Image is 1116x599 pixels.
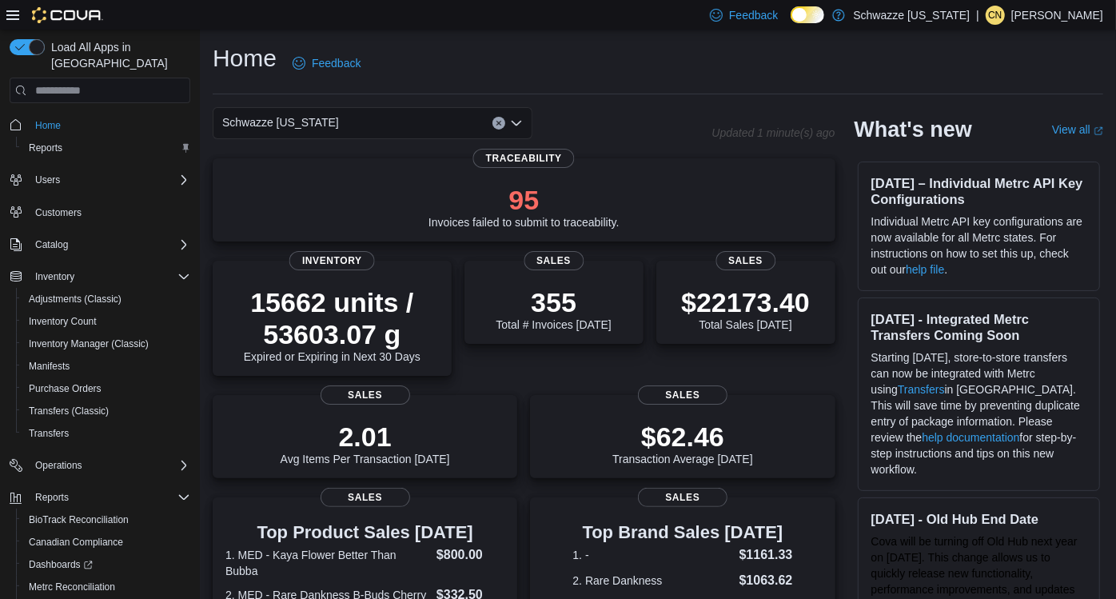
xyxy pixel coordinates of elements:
[29,427,69,440] span: Transfers
[22,424,190,443] span: Transfers
[35,459,82,472] span: Operations
[638,385,727,405] span: Sales
[428,184,620,216] p: 95
[22,379,108,398] a: Purchase Orders
[3,201,197,224] button: Customers
[791,6,824,23] input: Dark Mode
[22,290,128,309] a: Adjustments (Classic)
[898,383,945,396] a: Transfers
[681,286,810,318] p: $22173.40
[473,149,575,168] span: Traceability
[22,357,190,376] span: Manifests
[29,360,70,373] span: Manifests
[22,138,69,158] a: Reports
[16,400,197,422] button: Transfers (Classic)
[16,137,197,159] button: Reports
[321,488,410,507] span: Sales
[29,267,81,286] button: Inventory
[16,355,197,377] button: Manifests
[612,421,753,465] div: Transaction Average [DATE]
[906,263,944,276] a: help file
[35,206,82,219] span: Customers
[29,203,88,222] a: Customers
[16,333,197,355] button: Inventory Manager (Classic)
[715,251,775,270] span: Sales
[286,47,367,79] a: Feedback
[3,169,197,191] button: Users
[35,119,61,132] span: Home
[225,286,439,363] div: Expired or Expiring in Next 30 Days
[22,379,190,398] span: Purchase Orders
[572,523,792,542] h3: Top Brand Sales [DATE]
[681,286,810,331] div: Total Sales [DATE]
[29,488,190,507] span: Reports
[3,486,197,509] button: Reports
[321,385,410,405] span: Sales
[729,7,778,23] span: Feedback
[853,6,970,25] p: Schwazze [US_STATE]
[492,117,505,130] button: Clear input
[16,509,197,531] button: BioTrack Reconciliation
[35,491,69,504] span: Reports
[289,251,375,270] span: Inventory
[855,117,972,142] h2: What's new
[428,184,620,229] div: Invoices failed to submit to traceability.
[22,533,130,552] a: Canadian Compliance
[16,531,197,553] button: Canadian Compliance
[45,39,190,71] span: Load All Apps in [GEOGRAPHIC_DATA]
[29,235,190,254] span: Catalog
[29,405,109,417] span: Transfers (Classic)
[496,286,611,331] div: Total # Invoices [DATE]
[281,421,450,465] div: Avg Items Per Transaction [DATE]
[22,555,190,574] span: Dashboards
[711,126,835,139] p: Updated 1 minute(s) ago
[510,117,523,130] button: Open list of options
[22,290,190,309] span: Adjustments (Classic)
[281,421,450,453] p: 2.01
[871,511,1086,527] h3: [DATE] - Old Hub End Date
[524,251,584,270] span: Sales
[29,170,66,190] button: Users
[29,337,149,350] span: Inventory Manager (Classic)
[22,533,190,552] span: Canadian Compliance
[29,456,89,475] button: Operations
[32,7,103,23] img: Cova
[22,334,155,353] a: Inventory Manager (Classic)
[871,214,1086,278] p: Individual Metrc API key configurations are now available for all Metrc states. For instructions ...
[16,310,197,333] button: Inventory Count
[16,553,197,576] a: Dashboards
[16,377,197,400] button: Purchase Orders
[222,113,339,132] span: Schwazze [US_STATE]
[16,288,197,310] button: Adjustments (Classic)
[22,510,190,529] span: BioTrack Reconciliation
[1052,123,1103,136] a: View allExternal link
[29,170,190,190] span: Users
[29,488,75,507] button: Reports
[35,238,68,251] span: Catalog
[988,6,1002,25] span: CN
[22,577,190,597] span: Metrc Reconciliation
[739,571,793,590] dd: $1063.62
[3,454,197,477] button: Operations
[22,577,122,597] a: Metrc Reconciliation
[572,573,732,589] dt: 2. Rare Dankness
[22,312,103,331] a: Inventory Count
[739,545,793,565] dd: $1161.33
[922,431,1019,444] a: help documentation
[1011,6,1103,25] p: [PERSON_NAME]
[572,547,732,563] dt: 1. -
[29,382,102,395] span: Purchase Orders
[29,114,190,134] span: Home
[976,6,979,25] p: |
[29,581,115,593] span: Metrc Reconciliation
[16,422,197,445] button: Transfers
[871,311,1086,343] h3: [DATE] - Integrated Metrc Transfers Coming Soon
[986,6,1005,25] div: Courtnie Neault
[35,270,74,283] span: Inventory
[29,116,67,135] a: Home
[312,55,361,71] span: Feedback
[871,349,1086,477] p: Starting [DATE], store-to-store transfers can now be integrated with Metrc using in [GEOGRAPHIC_D...
[22,312,190,331] span: Inventory Count
[22,401,190,421] span: Transfers (Classic)
[22,555,99,574] a: Dashboards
